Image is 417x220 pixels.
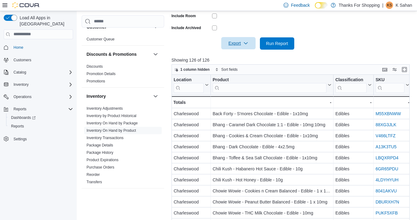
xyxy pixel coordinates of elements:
span: Home [14,45,23,50]
button: Customers [1,55,75,64]
div: Product [213,77,326,83]
span: Inventory by Product Historical [87,113,137,118]
a: Discounts [87,64,103,69]
a: Promotion Details [87,72,116,76]
span: Purchase Orders [87,165,114,170]
div: Chowie Wowie - THC Milk Chocolate - Edible - 10mg [213,209,331,217]
span: Promotions [87,79,105,84]
div: Discounts & Promotions [82,63,164,87]
div: Charleswood [174,176,209,184]
a: Inventory Transactions [87,136,124,140]
button: SKU [376,77,409,93]
button: Run Report [260,37,294,50]
a: Reports [9,123,26,130]
nav: Complex example [4,40,73,159]
a: DBURXH7N [376,199,399,204]
button: Classification [335,77,372,93]
span: Inventory [14,82,29,87]
span: Operations [11,93,73,101]
a: LBQXRPD4 [376,155,399,160]
input: Dark Mode [315,2,328,9]
button: Inventory [1,80,75,89]
a: Purchase Orders [87,165,114,169]
div: Bhang - Caramel Dark Chocolate 1:1 - Edible - 10mg:10mg [213,121,331,128]
span: Reorder [87,172,100,177]
span: Package Details [87,143,113,148]
h3: Inventory [87,93,106,99]
div: Edibles [335,154,372,161]
p: Showing 126 of 126 [172,57,412,63]
div: Edibles [335,132,372,139]
span: Load All Apps in [GEOGRAPHIC_DATA] [17,15,73,27]
a: Package Details [87,143,113,147]
span: Transfers [87,180,102,184]
div: Charleswood [174,209,209,217]
div: Chowie Wowie - Cookies n Cream Balanced - Edible - 1 x 10mg [213,187,331,195]
button: Location [174,77,209,93]
button: Export [221,37,256,49]
button: 1 column hidden [172,66,212,73]
div: SKU [376,77,404,83]
span: Run Report [266,40,288,47]
a: Transfers [87,180,102,184]
span: Feedback [291,2,310,8]
button: Reports [6,122,75,131]
div: - [213,99,331,106]
span: Reports [14,107,26,112]
div: Charleswood [174,154,209,161]
div: Location [174,77,204,93]
p: K Sahan [396,2,412,9]
span: KS [387,2,392,9]
div: Charleswood [174,132,209,139]
span: Dashboards [11,115,36,120]
span: Inventory [11,81,73,88]
span: Dashboards [9,114,73,121]
div: Edibles [335,165,372,173]
a: Dashboards [9,114,38,121]
button: Reports [1,105,75,113]
span: Home [11,44,73,51]
div: Bhang - Toffee & Sea Salt Chocolate - Edible - 1x10mg [213,154,331,161]
button: Settings [1,134,75,143]
span: Settings [14,137,27,142]
span: Catalog [11,69,73,76]
span: Customers [11,56,73,64]
div: Charleswood [174,110,209,117]
a: 8041AKVU [376,188,397,193]
span: Catalog [14,70,26,75]
button: Keyboard shortcuts [381,66,388,73]
a: Inventory On Hand by Product [87,128,136,133]
div: Edibles [335,187,372,195]
button: Operations [11,93,34,101]
div: Charleswood [174,165,209,173]
div: Edibles [335,209,372,217]
span: Sort fields [221,67,237,72]
a: Customers [11,56,34,64]
button: Reports [11,105,29,113]
button: Discounts & Promotions [87,51,151,57]
button: Discounts & Promotions [152,51,159,58]
button: Inventory [87,93,151,99]
span: Export [225,37,252,49]
div: Edibles [335,143,372,150]
div: Charleswood [174,198,209,206]
div: Charleswood [174,121,209,128]
h3: Discounts & Promotions [87,51,137,57]
a: 6GR65PDU [376,166,398,171]
span: Operations [14,94,32,99]
a: Inventory by Product Historical [87,114,137,118]
div: Chili Kush - Habanero Hot Sauce - Edible - 10g [213,165,331,173]
label: Include Archived [172,25,201,30]
button: Catalog [11,69,29,76]
button: Operations [1,93,75,101]
button: Catalog [1,68,75,77]
button: Inventory [152,93,159,100]
a: 4LDYHYUH [376,177,399,182]
label: Include Room [172,13,196,18]
div: Classification [335,77,367,93]
button: Home [1,43,75,52]
a: Inventory Adjustments [87,106,123,111]
a: Reorder [87,173,100,177]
